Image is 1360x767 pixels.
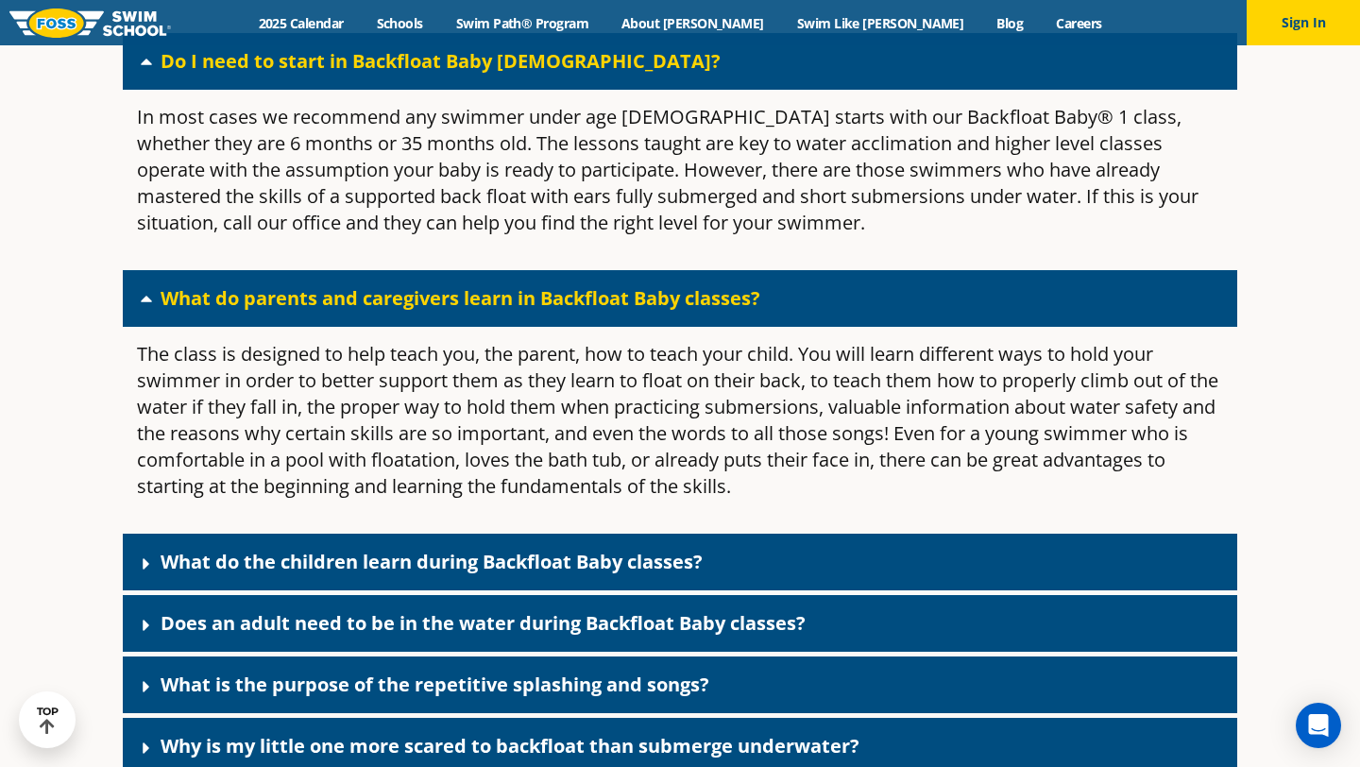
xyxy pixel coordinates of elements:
[123,327,1237,529] div: What do parents and caregivers learn in Backfloat Baby classes?
[1296,703,1341,748] div: Open Intercom Messenger
[9,9,171,38] img: FOSS Swim School Logo
[123,534,1237,590] div: What do the children learn during Backfloat Baby classes?
[161,48,721,74] a: Do I need to start in Backfloat Baby [DEMOGRAPHIC_DATA]?
[137,341,1223,500] p: The class is designed to help teach you, the parent, how to teach your child. You will learn diff...
[980,14,1040,32] a: Blog
[123,656,1237,713] div: What is the purpose of the repetitive splashing and songs?
[360,14,439,32] a: Schools
[123,595,1237,652] div: Does an adult need to be in the water during Backfloat Baby classes?
[123,270,1237,327] div: What do parents and caregivers learn in Backfloat Baby classes?
[37,706,59,735] div: TOP
[161,672,709,697] a: What is the purpose of the repetitive splashing and songs?
[123,90,1237,265] div: Do I need to start in Backfloat Baby [DEMOGRAPHIC_DATA]?
[161,733,859,758] a: Why is my little one more scared to backfloat than submerge underwater?
[242,14,360,32] a: 2025 Calendar
[1040,14,1118,32] a: Careers
[161,285,760,311] a: What do parents and caregivers learn in Backfloat Baby classes?
[137,104,1223,236] p: In most cases we recommend any swimmer under age [DEMOGRAPHIC_DATA] starts with our Backfloat Bab...
[605,14,781,32] a: About [PERSON_NAME]
[439,14,604,32] a: Swim Path® Program
[780,14,980,32] a: Swim Like [PERSON_NAME]
[161,549,703,574] a: What do the children learn during Backfloat Baby classes?
[161,610,806,636] a: Does an adult need to be in the water during Backfloat Baby classes?
[123,33,1237,90] div: Do I need to start in Backfloat Baby [DEMOGRAPHIC_DATA]?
